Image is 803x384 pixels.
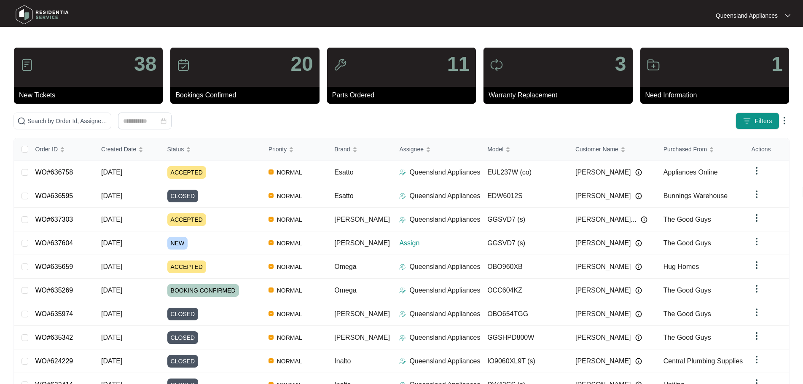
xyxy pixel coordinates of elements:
span: Model [487,145,503,154]
span: [DATE] [101,169,122,176]
img: Info icon [635,193,642,199]
p: 3 [615,54,626,74]
th: Purchased From [657,138,745,161]
th: Brand [328,138,392,161]
button: filter iconFilters [736,113,779,129]
img: Vercel Logo [269,264,274,269]
span: Priority [269,145,287,154]
img: dropdown arrow [752,260,762,270]
span: [PERSON_NAME] [334,310,390,317]
img: icon [177,58,190,72]
a: WO#637303 [35,216,73,223]
img: search-icon [17,117,26,125]
th: Created Date [94,138,161,161]
a: WO#635659 [35,263,73,270]
img: Vercel Logo [269,169,274,175]
a: WO#635269 [35,287,73,294]
img: Info icon [635,240,642,247]
p: Bookings Confirmed [175,90,319,100]
img: Vercel Logo [269,193,274,198]
a: WO#636758 [35,169,73,176]
span: The Good Guys [663,310,711,317]
img: Vercel Logo [269,335,274,340]
a: WO#635974 [35,310,73,317]
img: Assigner Icon [399,287,406,294]
th: Model [481,138,569,161]
span: [PERSON_NAME] [575,309,631,319]
img: Assigner Icon [399,216,406,223]
img: dropdown arrow [752,189,762,199]
th: Status [161,138,262,161]
img: dropdown arrow [752,331,762,341]
img: Assigner Icon [399,334,406,341]
a: WO#635342 [35,334,73,341]
span: NORMAL [274,356,306,366]
span: [DATE] [101,357,122,365]
span: [PERSON_NAME] [575,238,631,248]
img: Assigner Icon [399,263,406,270]
img: icon [20,58,34,72]
span: [PERSON_NAME] [575,167,631,177]
td: OBO960XB [481,255,569,279]
span: Inalto [334,357,351,365]
span: [DATE] [101,192,122,199]
a: WO#636595 [35,192,73,199]
img: Vercel Logo [269,311,274,316]
span: [PERSON_NAME] [575,285,631,295]
span: [DATE] [101,334,122,341]
span: The Good Guys [663,216,711,223]
span: Hug Homes [663,263,699,270]
img: Vercel Logo [269,287,274,293]
th: Customer Name [569,138,657,161]
td: OBO654TGG [481,302,569,326]
img: Info icon [635,358,642,365]
p: Queensland Appliances [409,285,480,295]
span: NORMAL [274,309,306,319]
p: Warranty Replacement [489,90,632,100]
span: NORMAL [274,215,306,225]
p: 38 [134,54,156,74]
span: [PERSON_NAME] [334,334,390,341]
input: Search by Order Id, Assignee Name, Customer Name, Brand and Model [27,116,107,126]
span: Bunnings Warehouse [663,192,728,199]
p: Queensland Appliances [409,191,480,201]
img: filter icon [743,117,751,125]
td: EDW6012S [481,184,569,208]
p: Queensland Appliances [409,333,480,343]
img: Vercel Logo [269,240,274,245]
p: New Tickets [19,90,163,100]
img: Assigner Icon [399,169,406,176]
img: icon [647,58,660,72]
span: [PERSON_NAME] [575,356,631,366]
span: CLOSED [167,190,199,202]
span: [DATE] [101,263,122,270]
span: Order ID [35,145,58,154]
img: icon [490,58,503,72]
img: Info icon [635,263,642,270]
img: dropdown arrow [779,115,790,126]
span: [PERSON_NAME] [334,239,390,247]
img: dropdown arrow [752,236,762,247]
td: GGSVD7 (s) [481,231,569,255]
span: NORMAL [274,191,306,201]
span: ACCEPTED [167,166,206,179]
span: Filters [755,117,772,126]
span: BOOKING CONFIRMED [167,284,239,297]
span: Purchased From [663,145,707,154]
span: Brand [334,145,350,154]
img: dropdown arrow [752,354,762,365]
span: ACCEPTED [167,213,206,226]
span: [PERSON_NAME] [575,262,631,272]
span: The Good Guys [663,334,711,341]
td: OCC604KZ [481,279,569,302]
span: Assignee [399,145,424,154]
th: Priority [262,138,328,161]
span: Esatto [334,169,353,176]
p: Queensland Appliances [409,309,480,319]
span: [DATE] [101,310,122,317]
span: [DATE] [101,216,122,223]
img: dropdown arrow [785,13,790,18]
span: Esatto [334,192,353,199]
img: Assigner Icon [399,311,406,317]
span: [PERSON_NAME]... [575,215,636,225]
